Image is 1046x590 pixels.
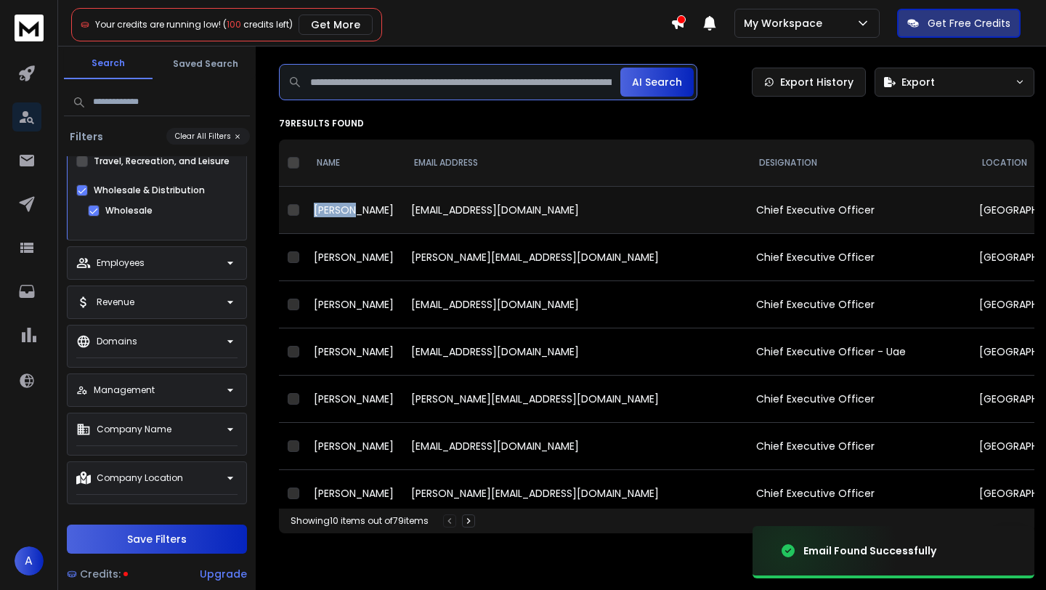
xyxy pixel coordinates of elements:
[15,15,44,41] img: logo
[411,203,739,217] div: [EMAIL_ADDRESS][DOMAIN_NAME]
[97,424,171,435] p: Company Name
[411,344,739,359] div: [EMAIL_ADDRESS][DOMAIN_NAME]
[227,18,241,31] span: 100
[620,68,694,97] button: AI Search
[314,392,394,406] span: [PERSON_NAME]
[15,546,44,575] button: A
[411,486,739,501] div: [PERSON_NAME][EMAIL_ADDRESS][DOMAIN_NAME]
[747,328,970,376] td: Chief Executive Officer - Uae
[411,392,739,406] div: [PERSON_NAME][EMAIL_ADDRESS][DOMAIN_NAME]
[314,297,394,312] span: [PERSON_NAME]
[747,423,970,470] td: Chief Executive Officer
[314,486,394,501] span: [PERSON_NAME]
[166,128,250,145] button: Clear All Filters
[97,472,183,484] p: Company Location
[94,384,155,396] p: Management
[747,187,970,234] td: Chief Executive Officer
[803,543,936,558] div: Email Found Successfully
[80,567,121,581] span: Credits:
[402,140,747,187] th: EMAIL ADDRESS
[747,234,970,281] td: Chief Executive Officer
[305,140,402,187] th: NAME
[901,75,935,89] span: Export
[314,344,394,359] span: [PERSON_NAME]
[97,257,145,269] p: Employees
[67,559,247,589] a: Credits:Upgrade
[161,49,250,78] button: Saved Search
[64,129,109,144] h3: Filters
[744,16,828,31] p: My Workspace
[747,140,970,187] th: DESIGNATION
[299,15,373,35] button: Get More
[67,525,247,554] button: Save Filters
[314,439,394,453] span: [PERSON_NAME]
[200,567,247,581] div: Upgrade
[105,205,153,217] label: Wholesale
[97,296,134,308] p: Revenue
[94,155,230,167] label: Travel, Recreation, and Leisure
[411,297,739,312] div: [EMAIL_ADDRESS][DOMAIN_NAME]
[314,250,394,264] span: [PERSON_NAME]
[223,18,293,31] span: ( credits left)
[747,281,970,328] td: Chief Executive Officer
[64,49,153,79] button: Search
[747,470,970,517] td: Chief Executive Officer
[314,203,394,217] span: [PERSON_NAME]
[97,336,137,347] p: Domains
[95,18,221,31] span: Your credits are running low!
[411,250,739,264] div: [PERSON_NAME][EMAIL_ADDRESS][DOMAIN_NAME]
[752,68,866,97] a: Export History
[279,118,1034,129] p: 79 results found
[897,9,1021,38] button: Get Free Credits
[928,16,1010,31] p: Get Free Credits
[411,439,739,453] div: [EMAIL_ADDRESS][DOMAIN_NAME]
[747,376,970,423] td: Chief Executive Officer
[94,185,205,196] label: Wholesale & Distribution
[291,515,429,527] div: Showing 10 items out of 79 items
